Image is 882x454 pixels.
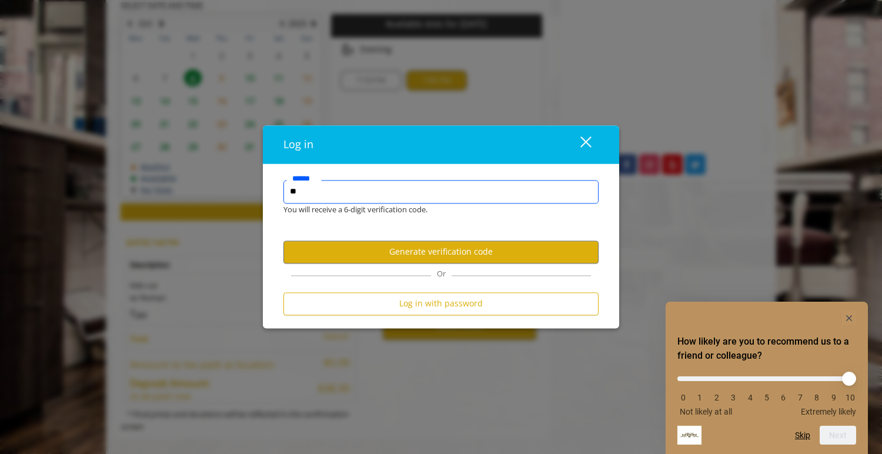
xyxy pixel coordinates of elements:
button: Log in with password [283,292,599,315]
div: How likely are you to recommend us to a friend or colleague? Select an option from 0 to 10, with ... [677,311,856,445]
li: 10 [844,393,856,402]
li: 0 [677,393,689,402]
div: close dialog [567,136,590,153]
div: How likely are you to recommend us to a friend or colleague? Select an option from 0 to 10, with ... [677,368,856,416]
span: Not likely at all [680,407,732,416]
span: Log in [283,137,313,151]
button: Next question [820,426,856,445]
span: Extremely likely [801,407,856,416]
li: 6 [777,393,789,402]
button: Skip [795,430,810,440]
button: Generate verification code [283,241,599,263]
span: Or [431,268,452,279]
div: You will receive a 6-digit verification code. [275,203,590,216]
h2: How likely are you to recommend us to a friend or colleague? Select an option from 0 to 10, with ... [677,335,856,363]
li: 5 [761,393,773,402]
button: Hide survey [842,311,856,325]
li: 7 [794,393,806,402]
li: 8 [811,393,823,402]
li: 1 [694,393,706,402]
li: 3 [727,393,739,402]
button: close dialog [559,132,599,156]
li: 2 [711,393,723,402]
li: 4 [744,393,756,402]
li: 9 [828,393,840,402]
